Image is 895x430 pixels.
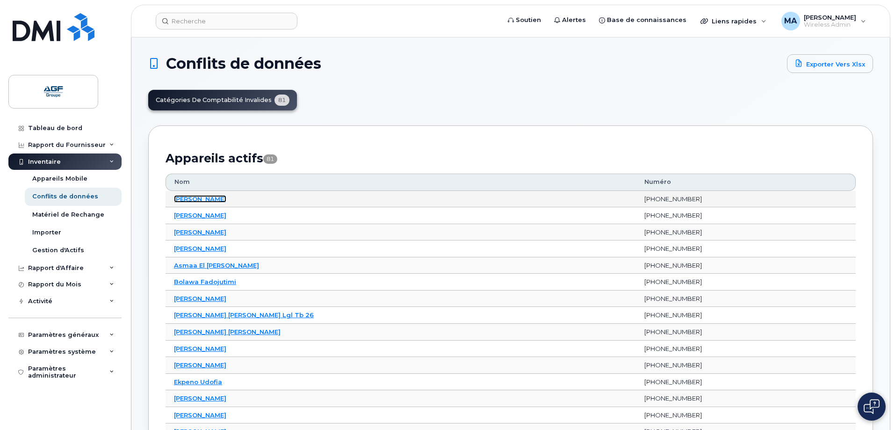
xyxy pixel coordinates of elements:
[263,154,277,164] span: 81
[636,274,856,291] td: [PHONE_NUMBER]
[174,211,226,219] a: [PERSON_NAME]
[636,241,856,257] td: [PHONE_NUMBER]
[166,57,321,71] span: Conflits de données
[636,174,856,190] th: Numéro
[174,345,226,352] a: [PERSON_NAME]
[174,394,226,402] a: [PERSON_NAME]
[636,357,856,374] td: [PHONE_NUMBER]
[166,174,636,190] th: Nom
[174,278,236,285] a: Bolawa Fadojutimi
[636,374,856,391] td: [PHONE_NUMBER]
[174,195,226,203] a: [PERSON_NAME]
[174,245,226,252] a: [PERSON_NAME]
[636,341,856,357] td: [PHONE_NUMBER]
[174,328,281,335] a: [PERSON_NAME] [PERSON_NAME]
[174,295,226,302] a: [PERSON_NAME]
[174,228,226,236] a: [PERSON_NAME]
[166,151,856,165] h2: Appareils actifs
[787,54,873,73] a: Exporter vers Xlsx
[636,307,856,324] td: [PHONE_NUMBER]
[174,378,222,386] a: Ekpeno Udofia
[636,407,856,424] td: [PHONE_NUMBER]
[636,257,856,274] td: [PHONE_NUMBER]
[174,262,259,269] a: Asmaa El [PERSON_NAME]
[636,390,856,407] td: [PHONE_NUMBER]
[864,399,880,414] img: Open chat
[636,207,856,224] td: [PHONE_NUMBER]
[174,311,314,319] a: [PERSON_NAME] [PERSON_NAME] Lgl Tb 26
[636,324,856,341] td: [PHONE_NUMBER]
[636,291,856,307] td: [PHONE_NUMBER]
[174,361,226,369] a: [PERSON_NAME]
[636,191,856,208] td: [PHONE_NUMBER]
[636,224,856,241] td: [PHONE_NUMBER]
[174,411,226,419] a: [PERSON_NAME]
